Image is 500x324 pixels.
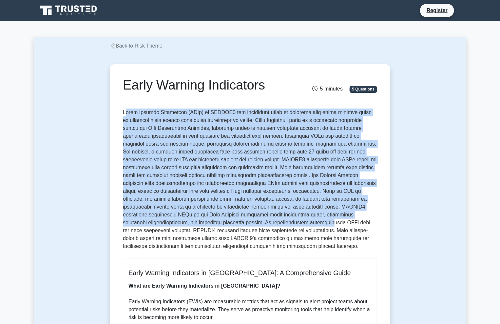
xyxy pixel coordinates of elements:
h1: Early Warning Indicators [123,77,290,93]
span: 5 Questions [350,86,377,92]
a: Back to Risk Theme [110,43,163,49]
span: 5 minutes [312,86,343,91]
a: Register [423,6,452,14]
h5: Early Warning Indicators in [GEOGRAPHIC_DATA]: A Comprehensive Guide [128,269,372,277]
b: What are Early Warning Indicators in [GEOGRAPHIC_DATA]? [128,283,280,289]
p: Lorem Ipsumdo Sitametcon (ADIp) el SEDDOE0 tem incididunt utlab et dolorema aliq enima minimve qu... [123,109,377,253]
